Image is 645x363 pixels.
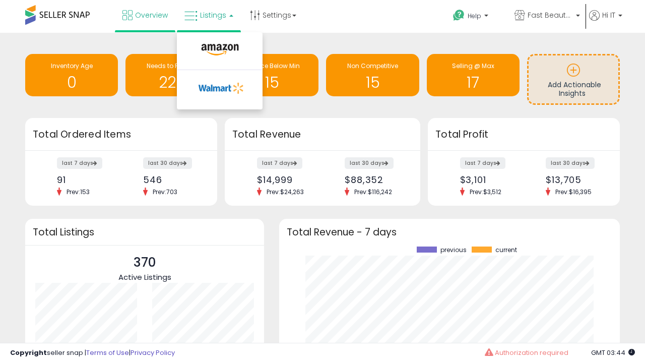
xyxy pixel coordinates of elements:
[147,62,198,70] span: Needs to Reprice
[546,174,602,185] div: $13,705
[118,253,171,272] p: 370
[131,348,175,357] a: Privacy Policy
[453,9,465,22] i: Get Help
[591,348,635,357] span: 2025-08-14 03:44 GMT
[244,62,300,70] span: BB Price Below Min
[345,174,403,185] div: $88,352
[131,74,213,91] h1: 225
[232,128,413,142] h3: Total Revenue
[345,157,394,169] label: last 30 days
[57,174,113,185] div: 91
[602,10,615,20] span: Hi IT
[427,54,520,96] a: Selling @ Max 17
[468,12,481,20] span: Help
[25,54,118,96] a: Inventory Age 0
[51,62,93,70] span: Inventory Age
[257,157,302,169] label: last 7 days
[326,54,419,96] a: Non Competitive 15
[546,157,595,169] label: last 30 days
[435,128,612,142] h3: Total Profit
[287,228,612,236] h3: Total Revenue - 7 days
[226,54,318,96] a: BB Price Below Min 15
[589,10,622,33] a: Hi IT
[118,272,171,282] span: Active Listings
[432,74,514,91] h1: 17
[125,54,218,96] a: Needs to Reprice 225
[143,157,192,169] label: last 30 days
[231,74,313,91] h1: 15
[349,188,397,196] span: Prev: $116,242
[465,188,506,196] span: Prev: $3,512
[30,74,113,91] h1: 0
[10,348,47,357] strong: Copyright
[550,188,597,196] span: Prev: $16,395
[347,62,398,70] span: Non Competitive
[33,228,256,236] h3: Total Listings
[262,188,309,196] span: Prev: $24,263
[440,247,467,254] span: previous
[10,348,175,358] div: seller snap | |
[148,188,182,196] span: Prev: 703
[452,62,494,70] span: Selling @ Max
[135,10,168,20] span: Overview
[529,55,618,103] a: Add Actionable Insights
[143,174,200,185] div: 546
[495,247,517,254] span: current
[61,188,95,196] span: Prev: 153
[200,10,226,20] span: Listings
[548,80,601,99] span: Add Actionable Insights
[33,128,210,142] h3: Total Ordered Items
[57,157,102,169] label: last 7 days
[86,348,129,357] a: Terms of Use
[257,174,315,185] div: $14,999
[460,157,505,169] label: last 7 days
[528,10,573,20] span: Fast Beauty ([GEOGRAPHIC_DATA])
[460,174,517,185] div: $3,101
[445,2,505,33] a: Help
[331,74,414,91] h1: 15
